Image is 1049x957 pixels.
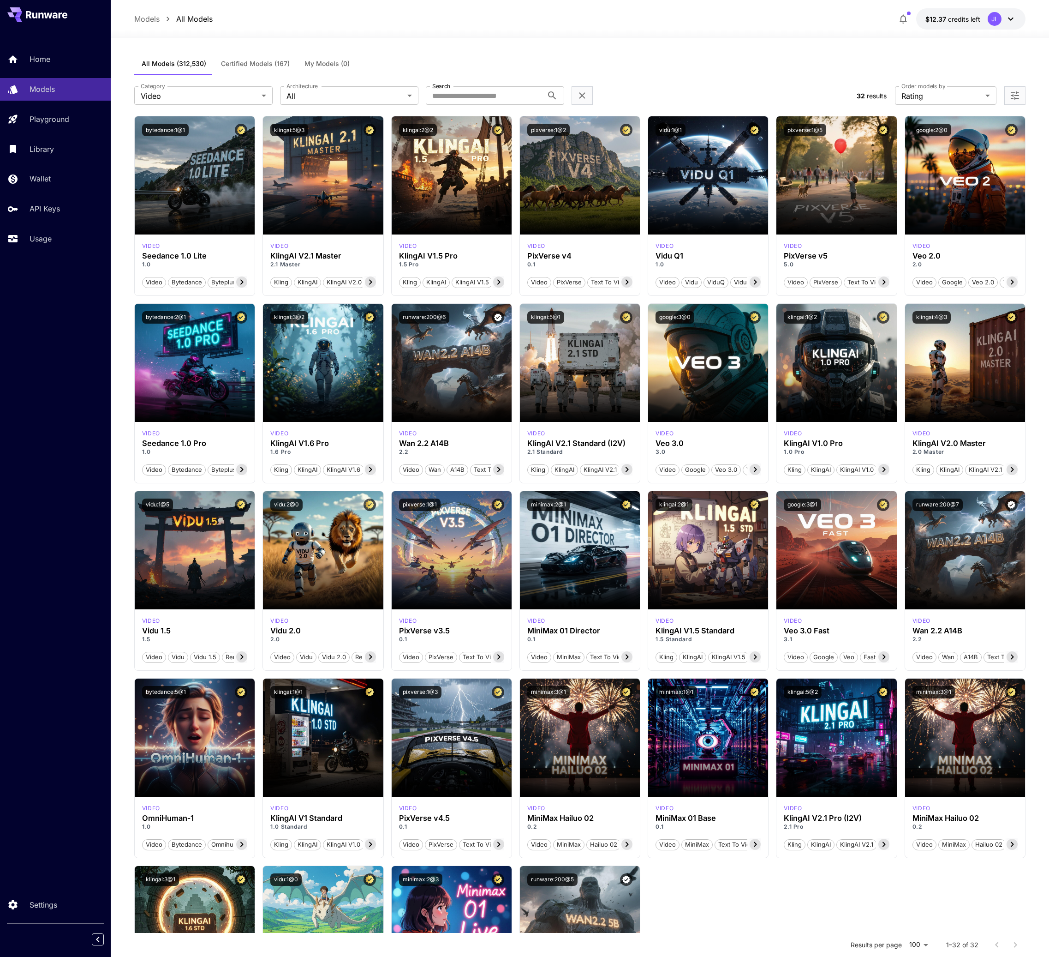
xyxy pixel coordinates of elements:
p: Models [30,84,55,95]
span: MiniMax [939,840,969,849]
span: Rating [901,90,982,102]
button: Kling [912,463,934,475]
button: PixVerse [810,276,842,288]
button: Certified Model – Vetted for best performance and includes a commercial license. [235,311,247,324]
button: Veo 2.0 [968,276,998,288]
span: Text To Video [471,465,516,475]
button: Certified Model – Vetted for best performance and includes a commercial license. [620,499,632,511]
span: Video [143,278,166,287]
span: My Models (0) [304,60,350,68]
nav: breadcrumb [134,13,213,24]
button: Hailuo 02 [586,838,621,850]
button: pixverse:1@5 [784,124,826,136]
span: KlingAI [936,465,963,475]
p: video [784,242,802,250]
button: Video [784,651,808,663]
button: Video [142,838,166,850]
button: Veo 3.0 [711,463,741,475]
button: Video [912,838,936,850]
p: API Keys [30,203,60,214]
button: KlingAI [294,276,321,288]
button: Video [656,276,679,288]
span: Google [939,278,966,287]
button: Certified Model – Vetted for best performance and includes a commercial license. [492,873,504,886]
span: Text To Video [459,840,505,849]
span: Vidu [168,653,188,662]
span: KlingAI v1.6 [323,465,364,475]
span: Text To Video [587,653,632,662]
button: klingai:2@2 [399,124,437,136]
button: Certified Model – Vetted for best performance and includes a commercial license. [364,124,376,136]
button: vidu:1@0 [270,873,302,886]
button: Kling [270,463,292,475]
span: Video [656,278,679,287]
span: Video [399,840,423,849]
button: Certified Model – Vetted for best performance and includes a commercial license. [748,686,761,698]
label: Search [432,82,450,90]
span: KlingAI [294,840,321,849]
button: MiniMax [553,651,584,663]
label: Architecture [286,82,318,90]
button: Bytedance [168,276,206,288]
button: Google [938,276,966,288]
button: klingai:5@2 [784,686,822,698]
span: Wan [939,653,958,662]
button: Certified Model – Vetted for best performance and includes a commercial license. [748,124,761,136]
button: Text To Video [587,276,634,288]
div: pixverse_v4 [527,242,545,250]
span: KlingAI v2.1 [837,840,876,849]
button: Certified Model – Vetted for best performance and includes a commercial license. [364,686,376,698]
span: KlingAI [423,278,449,287]
span: Bytedance [168,465,205,475]
button: Veo [743,463,761,475]
span: Bytedance [168,840,205,849]
button: Vidu Q1 [730,276,759,288]
span: Kling [784,465,805,475]
span: Vidu 2.0 [319,653,349,662]
button: Video [399,651,423,663]
button: minimax:3@1 [912,686,955,698]
button: klingai:3@2 [270,311,308,324]
span: KlingAI [808,840,834,849]
p: Settings [30,899,57,910]
button: Video [399,463,423,475]
button: Certified Model – Vetted for best performance and includes a commercial license. [235,499,247,511]
button: KlingAI v1.5 [708,651,749,663]
span: Video [271,653,294,662]
span: ViduQ [704,278,728,287]
button: Video [784,276,808,288]
span: Kling [528,465,548,475]
button: KlingAI v2.1 [836,838,877,850]
button: Video [142,651,166,663]
button: Video [270,651,294,663]
button: Certified Model – Vetted for best performance and includes a commercial license. [620,686,632,698]
button: runware:200@6 [399,311,449,324]
button: vidu:1@1 [656,124,685,136]
span: Video [528,278,551,287]
button: KlingAI v1.0 [323,838,364,850]
button: Video [527,276,551,288]
button: vidu:2@0 [270,499,303,511]
label: Order models by [901,82,945,90]
button: Rerefence [222,651,259,663]
span: Fast [860,653,879,662]
button: $12.3675JL [916,8,1025,30]
div: google_veo_2 [912,242,930,250]
p: video [142,242,160,250]
button: KlingAI [551,463,578,475]
span: Vidu [682,278,701,287]
span: MiniMax [554,840,584,849]
span: Video [143,840,166,849]
button: Wan [425,463,445,475]
button: KlingAI [807,838,834,850]
div: seedance_1_0_lite [142,242,160,250]
h3: KlingAI V2.1 Master [270,252,375,260]
button: Certified Model – Vetted for best performance and includes a commercial license. [1005,686,1018,698]
p: Wallet [30,173,51,184]
button: Verified working [492,311,504,324]
button: Text To Video [715,838,761,850]
span: Text To Video [588,278,633,287]
span: Video [913,653,936,662]
span: Text To Video [459,653,505,662]
button: minimax:2@3 [399,873,442,886]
